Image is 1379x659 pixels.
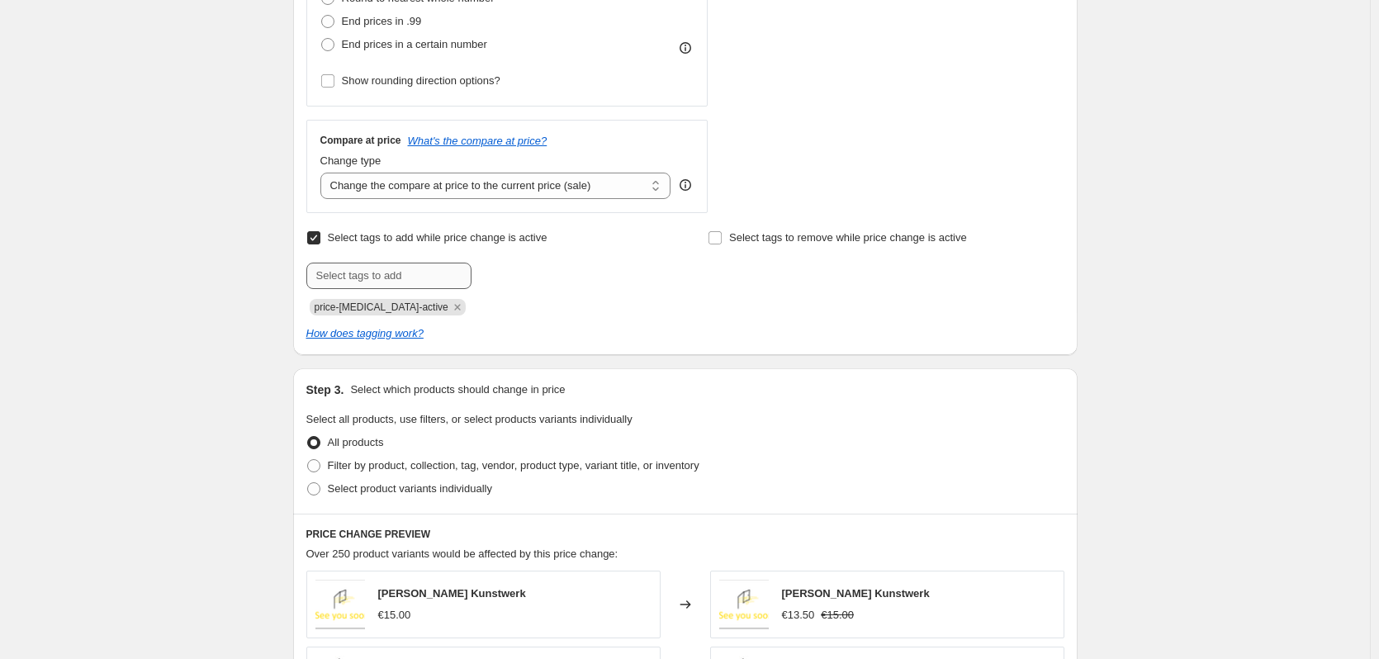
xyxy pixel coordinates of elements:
span: Show rounding direction options? [342,74,500,87]
button: Remove price-change-job-active [450,300,465,315]
span: Select all products, use filters, or select products variants individually [306,413,633,425]
input: Select tags to add [306,263,472,289]
span: Filter by product, collection, tag, vendor, product type, variant title, or inventory [328,459,699,472]
span: All products [328,436,384,448]
img: img_80x.png [315,580,365,629]
h3: Compare at price [320,134,401,147]
a: How does tagging work? [306,327,424,339]
p: Select which products should change in price [350,382,565,398]
div: €15.00 [378,607,411,623]
span: [PERSON_NAME] Kunstwerk [378,587,526,600]
span: End prices in .99 [342,15,422,27]
strike: €15.00 [821,607,854,623]
span: End prices in a certain number [342,38,487,50]
span: Over 250 product variants would be affected by this price change: [306,548,618,560]
div: help [677,177,694,193]
span: [PERSON_NAME] Kunstwerk [782,587,930,600]
span: price-change-job-active [315,301,448,313]
span: Select product variants individually [328,482,492,495]
img: img_80x.png [719,580,769,629]
h2: Step 3. [306,382,344,398]
span: Select tags to add while price change is active [328,231,547,244]
span: Select tags to remove while price change is active [729,231,967,244]
button: What's the compare at price? [408,135,547,147]
div: €13.50 [782,607,815,623]
h6: PRICE CHANGE PREVIEW [306,528,1064,541]
span: Change type [320,154,381,167]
